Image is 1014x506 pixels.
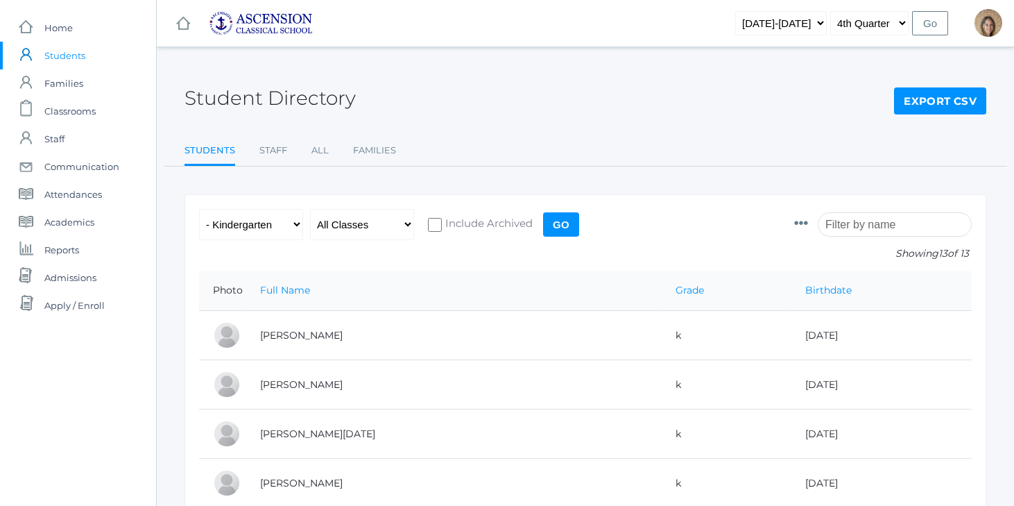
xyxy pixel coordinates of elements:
span: Home [44,14,73,42]
input: Include Archived [428,218,442,232]
span: Apply / Enroll [44,292,105,319]
h2: Student Directory [184,87,356,109]
td: [PERSON_NAME][DATE] [246,410,662,459]
a: Full Name [260,284,310,296]
span: Students [44,42,85,69]
div: Scarlett Bailey [213,371,241,398]
a: Staff [259,137,287,165]
a: Birthdate [805,284,852,296]
input: Filter by name [818,212,972,237]
span: Staff [44,125,65,153]
a: Families [353,137,396,165]
span: Admissions [44,264,96,292]
td: [DATE] [791,410,972,459]
a: Grade [676,284,704,296]
div: Henry Amos [213,321,241,349]
td: [PERSON_NAME] [246,311,662,360]
span: Reports [44,236,79,264]
span: Communication [44,153,119,180]
a: Export CSV [894,87,986,115]
span: 13 [938,247,947,260]
td: [PERSON_NAME] [246,360,662,410]
td: [DATE] [791,360,972,410]
td: [DATE] [791,311,972,360]
td: k [662,360,791,410]
a: All [311,137,329,165]
p: Showing of 13 [794,246,972,261]
span: Attendances [44,180,102,208]
span: Academics [44,208,94,236]
div: Britney Smith [974,9,1002,37]
span: Classrooms [44,97,96,125]
img: ascension-logo-blue-113fc29133de2fb5813e50b71547a291c5fdb7962bf76d49838a2a14a36269ea.jpg [209,11,313,35]
td: k [662,410,791,459]
span: Families [44,69,83,97]
span: Include Archived [442,216,533,233]
div: Noel Chumley [213,420,241,448]
th: Photo [199,271,246,311]
input: Go [912,11,948,35]
td: k [662,311,791,360]
input: Go [543,212,579,237]
a: Students [184,137,235,167]
div: Evelyn Davis [213,469,241,497]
